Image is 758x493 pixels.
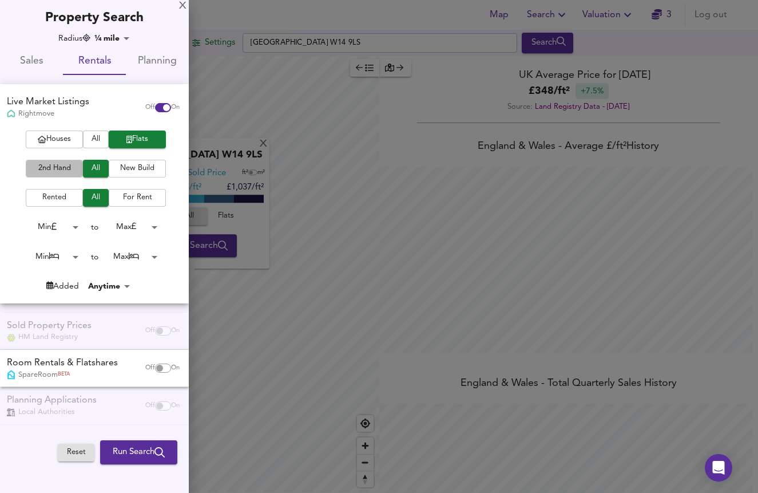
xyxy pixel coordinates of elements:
[7,109,89,119] div: Rightmove
[98,218,161,236] div: Max
[26,189,83,207] button: Rented
[109,160,166,178] button: New Build
[26,131,83,148] button: Houses
[113,445,165,460] span: Run Search
[85,281,134,292] div: Anytime
[171,364,180,373] span: On
[179,2,186,10] div: X
[100,440,177,464] button: Run Search
[89,133,103,146] span: All
[114,133,160,146] span: Flats
[98,248,161,266] div: Max
[91,33,133,44] div: ¼ mile
[31,162,77,175] span: 2nd Hand
[7,96,89,109] div: Live Market Listings
[7,357,118,370] div: Room Rentals & Flatshares
[83,131,109,148] button: All
[91,251,98,263] div: to
[91,222,98,233] div: to
[109,131,166,148] button: Flats
[89,162,103,175] span: All
[31,191,77,204] span: Rented
[145,103,155,112] span: Off
[133,53,182,70] span: Planning
[7,370,118,380] div: SpareRoom
[7,53,56,70] span: Sales
[58,33,90,44] div: Radius
[46,281,79,292] div: Added
[7,370,15,380] img: SpareRoom
[19,248,82,266] div: Min
[31,133,77,146] span: Houses
[114,191,160,204] span: For Rent
[58,371,70,378] span: BETA
[58,444,94,462] button: Reset
[171,103,180,112] span: On
[89,191,103,204] span: All
[114,162,160,175] span: New Build
[26,160,83,178] button: 2nd Hand
[19,218,82,236] div: Min
[83,160,109,178] button: All
[145,364,155,373] span: Off
[7,109,15,119] img: Rightmove
[64,446,89,459] span: Reset
[705,454,732,482] div: Open Intercom Messenger
[109,189,166,207] button: For Rent
[83,189,109,207] button: All
[70,53,119,70] span: Rentals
